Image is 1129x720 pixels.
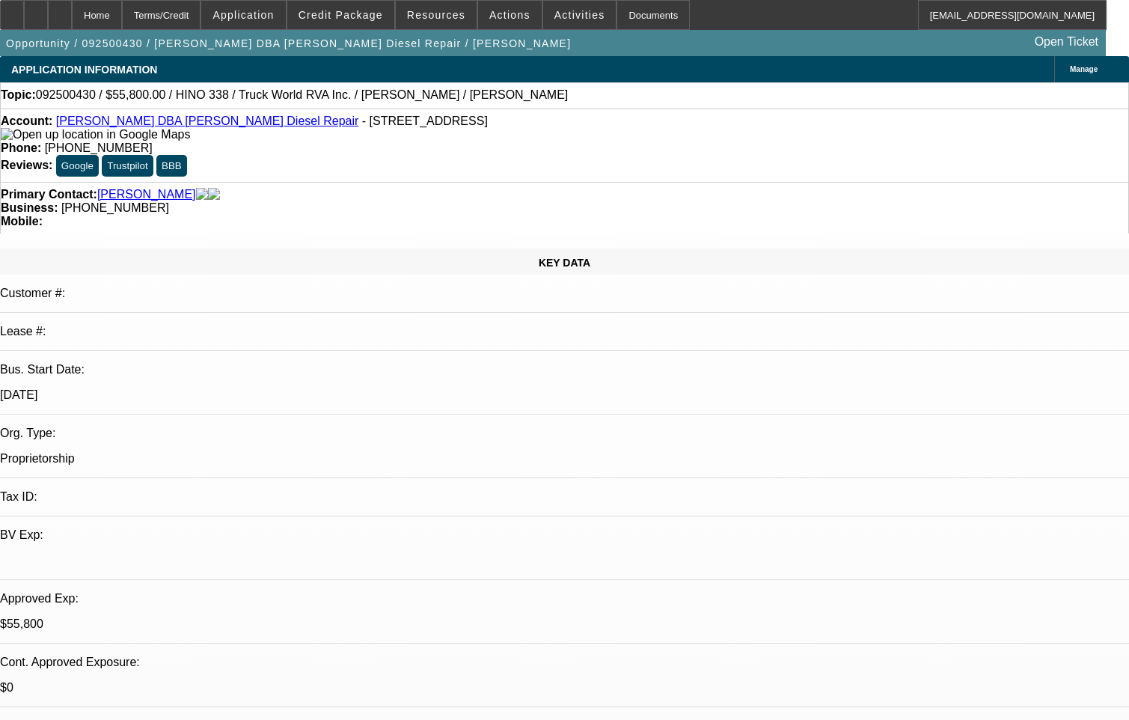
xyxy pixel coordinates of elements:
button: BBB [156,155,187,177]
img: Open up location in Google Maps [1,128,190,141]
strong: Topic: [1,88,36,102]
span: KEY DATA [539,257,590,269]
img: linkedin-icon.png [208,188,220,201]
button: Activities [543,1,616,29]
button: Actions [478,1,542,29]
button: Credit Package [287,1,394,29]
strong: Mobile: [1,215,43,228]
strong: Phone: [1,141,41,154]
span: Manage [1070,65,1098,73]
span: 092500430 / $55,800.00 / HINO 338 / Truck World RVA Inc. / [PERSON_NAME] / [PERSON_NAME] [36,88,568,102]
span: Resources [407,9,465,21]
span: - [STREET_ADDRESS] [362,115,488,127]
a: [PERSON_NAME] DBA [PERSON_NAME] Diesel Repair [56,115,359,127]
strong: Reviews: [1,159,52,171]
span: Application [212,9,274,21]
span: Actions [489,9,530,21]
span: [PHONE_NUMBER] [61,201,169,214]
span: APPLICATION INFORMATION [11,64,157,76]
button: Google [56,155,99,177]
button: Resources [396,1,477,29]
strong: Primary Contact: [1,188,97,201]
span: Credit Package [299,9,383,21]
img: facebook-icon.png [196,188,208,201]
a: Open Ticket [1029,29,1104,55]
span: Activities [554,9,605,21]
strong: Account: [1,115,52,127]
a: View Google Maps [1,128,190,141]
span: Opportunity / 092500430 / [PERSON_NAME] DBA [PERSON_NAME] Diesel Repair / [PERSON_NAME] [6,37,571,49]
button: Trustpilot [102,155,153,177]
button: Application [201,1,285,29]
a: [PERSON_NAME] [97,188,196,201]
strong: Business: [1,201,58,214]
span: [PHONE_NUMBER] [45,141,153,154]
